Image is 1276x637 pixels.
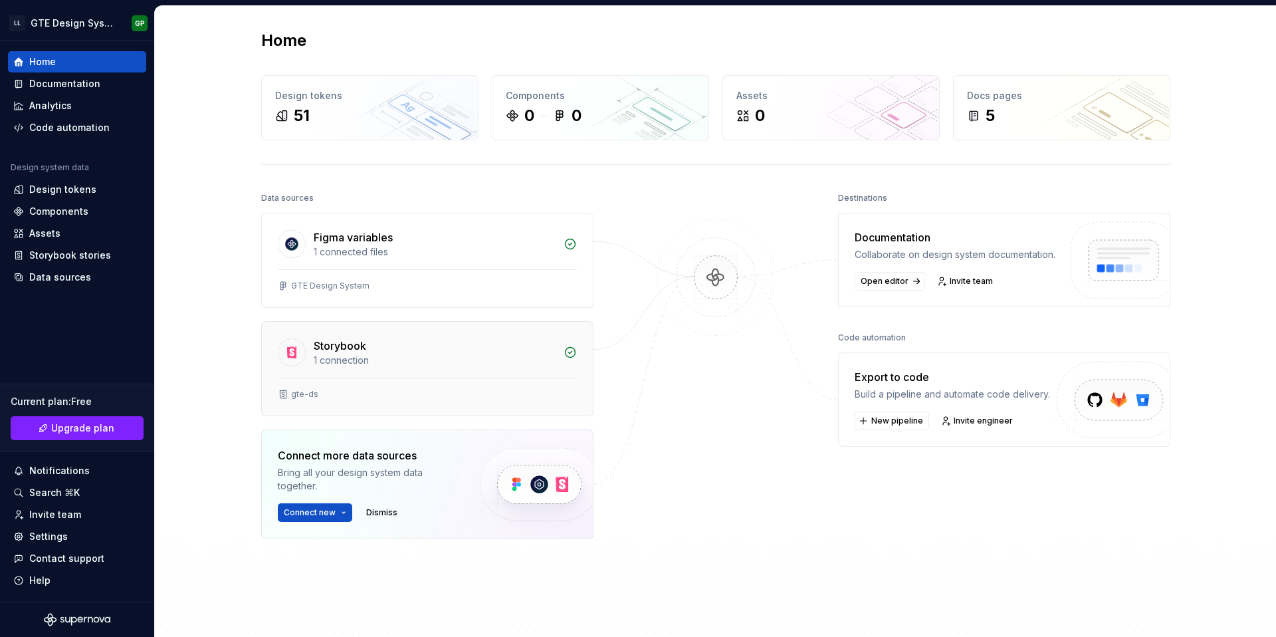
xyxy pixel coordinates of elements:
[261,321,593,416] a: Storybook1 connectiongte-ds
[261,30,306,51] h2: Home
[29,464,90,477] div: Notifications
[8,223,146,244] a: Assets
[314,245,556,259] div: 1 connected files
[11,395,144,408] div: Current plan : Free
[261,213,593,308] a: Figma variables1 connected filesGTE Design System
[8,201,146,222] a: Components
[855,229,1055,245] div: Documentation
[314,229,393,245] div: Figma variables
[9,15,25,31] div: LL
[871,416,923,426] span: New pipeline
[506,89,695,102] div: Components
[953,75,1170,140] a: Docs pages5
[29,530,68,543] div: Settings
[29,121,110,134] div: Code automation
[29,99,72,112] div: Analytics
[294,105,310,126] div: 51
[314,354,556,367] div: 1 connection
[8,570,146,591] button: Help
[8,526,146,547] a: Settings
[51,422,114,435] span: Upgrade plan
[29,574,51,587] div: Help
[135,18,145,29] div: GP
[29,552,104,565] div: Contact support
[291,389,318,400] div: gte-ds
[736,89,926,102] div: Assets
[278,466,457,493] div: Bring all your design system data together.
[937,412,1019,430] a: Invite engineer
[360,503,403,522] button: Dismiss
[8,267,146,288] a: Data sources
[314,338,366,354] div: Storybook
[492,75,709,140] a: Components00
[8,117,146,138] a: Code automation
[8,73,146,94] a: Documentation
[29,55,56,68] div: Home
[755,105,765,126] div: 0
[29,227,60,240] div: Assets
[838,328,906,347] div: Code automation
[278,503,352,522] button: Connect new
[291,281,370,291] div: GTE Design System
[967,89,1156,102] div: Docs pages
[8,95,146,116] a: Analytics
[954,416,1013,426] span: Invite engineer
[29,249,111,262] div: Storybook stories
[366,507,397,518] span: Dismiss
[8,548,146,569] button: Contact support
[838,189,887,207] div: Destinations
[29,77,100,90] div: Documentation
[44,613,110,626] svg: Supernova Logo
[855,248,1055,261] div: Collaborate on design system documentation.
[8,245,146,266] a: Storybook stories
[855,412,929,430] button: New pipeline
[275,89,465,102] div: Design tokens
[8,460,146,481] button: Notifications
[855,388,1050,401] div: Build a pipeline and automate code delivery.
[11,162,89,173] div: Design system data
[986,105,995,126] div: 5
[8,179,146,200] a: Design tokens
[278,447,457,463] div: Connect more data sources
[29,205,88,218] div: Components
[29,508,81,521] div: Invite team
[29,183,96,196] div: Design tokens
[11,416,144,440] a: Upgrade plan
[855,272,925,291] a: Open editor
[524,105,534,126] div: 0
[3,9,152,37] button: LLGTE Design SystemGP
[722,75,940,140] a: Assets0
[950,276,993,287] span: Invite team
[933,272,999,291] a: Invite team
[855,369,1050,385] div: Export to code
[8,504,146,525] a: Invite team
[861,276,908,287] span: Open editor
[31,17,116,30] div: GTE Design System
[572,105,582,126] div: 0
[29,486,80,499] div: Search ⌘K
[8,51,146,72] a: Home
[29,271,91,284] div: Data sources
[8,482,146,503] button: Search ⌘K
[261,189,314,207] div: Data sources
[284,507,336,518] span: Connect new
[261,75,478,140] a: Design tokens51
